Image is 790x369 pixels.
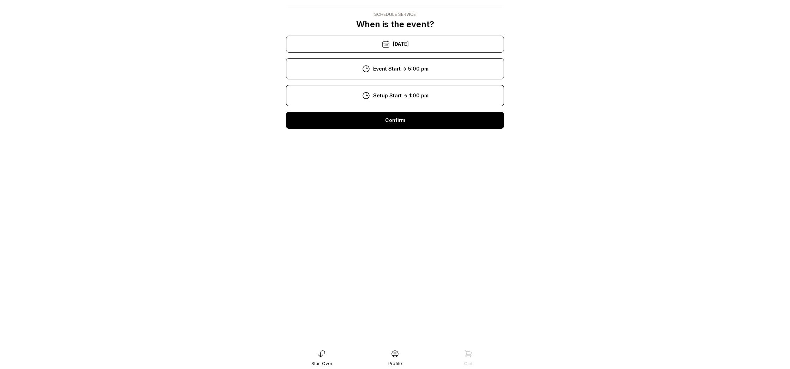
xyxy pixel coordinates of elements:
[356,12,434,17] div: Schedule Service
[388,361,402,367] div: Profile
[286,112,504,129] div: Confirm
[464,361,473,367] div: Cart
[286,36,504,53] div: [DATE]
[356,19,434,30] p: When is the event?
[311,361,332,367] div: Start Over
